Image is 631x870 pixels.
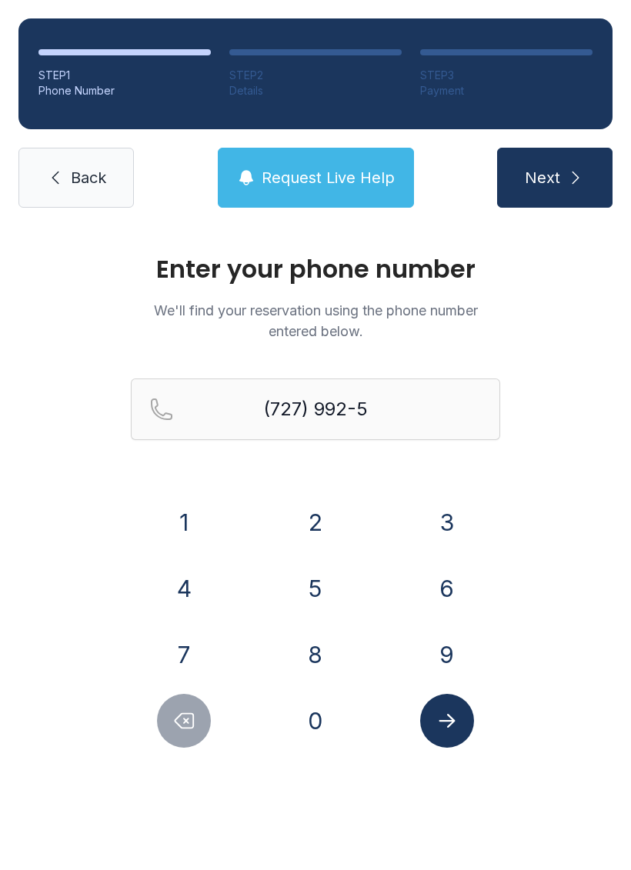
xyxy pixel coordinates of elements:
div: STEP 3 [420,68,593,83]
span: Next [525,167,560,188]
span: Request Live Help [262,167,395,188]
div: STEP 2 [229,68,402,83]
button: 4 [157,562,211,615]
button: 3 [420,495,474,549]
button: 9 [420,628,474,682]
h1: Enter your phone number [131,257,500,282]
button: 2 [289,495,342,549]
div: STEP 1 [38,68,211,83]
button: Submit lookup form [420,694,474,748]
p: We'll find your reservation using the phone number entered below. [131,300,500,342]
button: 8 [289,628,342,682]
div: Payment [420,83,593,98]
div: Phone Number [38,83,211,98]
button: 1 [157,495,211,549]
button: 0 [289,694,342,748]
input: Reservation phone number [131,378,500,440]
button: Delete number [157,694,211,748]
button: 7 [157,628,211,682]
button: 5 [289,562,342,615]
button: 6 [420,562,474,615]
span: Back [71,167,106,188]
div: Details [229,83,402,98]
